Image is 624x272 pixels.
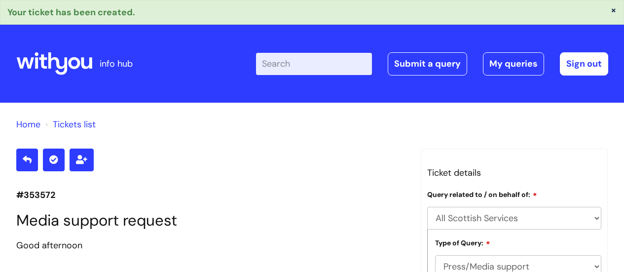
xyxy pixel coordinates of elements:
a: Home [16,118,40,130]
a: My queries [483,52,544,75]
p: #353572 [16,187,406,203]
p: info hub [100,56,133,72]
h1: Media support request [16,211,406,230]
li: Tickets list [43,117,96,132]
input: Search [256,53,372,75]
li: Solution home [16,117,40,132]
button: × [611,5,617,14]
div: Good afternoon [16,237,406,253]
h3: Ticket details [427,165,602,181]
a: Sign out [560,52,608,75]
a: Tickets list [53,118,96,130]
a: Submit a query [388,52,467,75]
label: Type of Query: [435,237,490,247]
label: Query related to / on behalf of: [427,189,537,199]
div: | - [256,52,608,75]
